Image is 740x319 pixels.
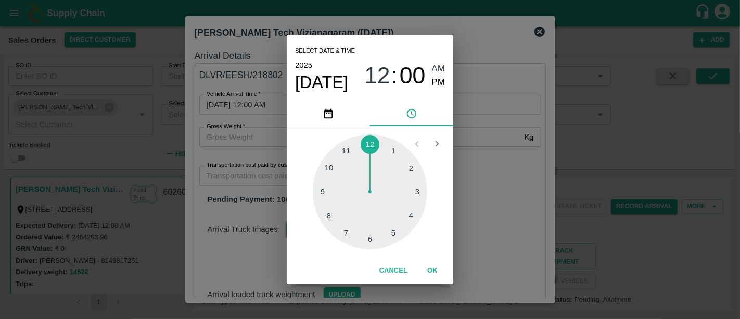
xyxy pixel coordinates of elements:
button: pick date [287,101,370,126]
button: AM [432,62,445,76]
button: OK [416,262,449,280]
span: 12 [364,62,390,89]
span: : [391,62,398,90]
button: 2025 [295,58,312,72]
button: PM [432,76,445,90]
button: Open next view [427,134,447,154]
button: [DATE] [295,72,348,93]
button: pick time [370,101,453,126]
button: Cancel [375,262,412,280]
button: 12 [364,62,390,90]
button: 00 [400,62,426,90]
span: Select date & time [295,43,355,59]
span: 00 [400,62,426,89]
